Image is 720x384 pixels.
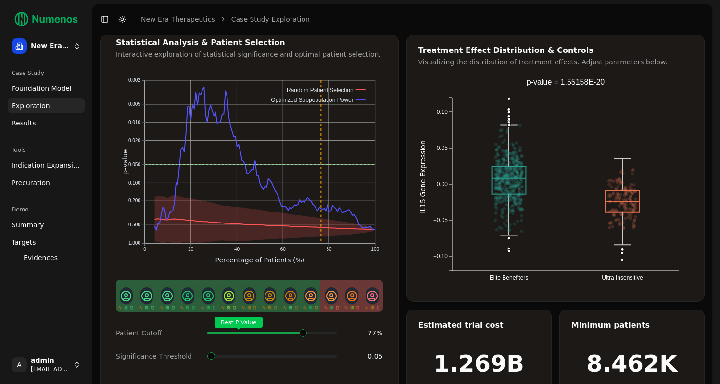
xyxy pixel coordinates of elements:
text: 0.100 [128,180,140,186]
span: Results [12,118,36,128]
a: Foundation Model [8,81,85,96]
span: A [12,357,27,372]
a: Exploration [8,98,85,113]
text: 0.010 [128,120,140,125]
text: p-value = 1.55158E-20 [526,78,604,86]
a: Case Study Exploration [231,14,310,24]
h1: 8.462K [586,352,677,375]
span: Targets [12,237,36,247]
text: 100 [371,247,379,252]
span: [EMAIL_ADDRESS] [31,365,69,373]
nav: breadcrumb [141,14,310,24]
text: Percentage of Patients (%) [215,256,305,264]
text: 40 [234,247,240,252]
text: 0.00 [436,181,448,187]
text: 60 [280,247,286,252]
a: Indication Expansion [8,158,85,173]
text: Optimized Subpopulation Power [271,97,354,103]
a: Evidences [20,251,73,264]
text: Random Patient Selection [287,87,354,94]
div: 77 % [344,328,382,338]
div: Treatment Effect Distribution & Controls [418,47,693,54]
text: 1.000 [128,240,140,246]
div: 0.05 [344,351,382,361]
span: Evidences [24,253,58,262]
a: Results [8,115,85,131]
button: New Era Therapeutics [8,35,85,58]
a: Summary [8,217,85,233]
text: −0.10 [433,253,448,260]
a: Precuration [8,175,85,190]
div: Demo [8,202,85,217]
text: 0.200 [128,198,140,204]
text: 80 [327,247,332,252]
img: Numenos [8,8,85,31]
span: Precuration [12,178,50,187]
div: Patient Cutoff [116,328,200,338]
div: Significance Threshold [116,351,200,361]
span: New Era Therapeutics [31,42,69,50]
text: IL15 Gene Expression [419,140,427,213]
div: Interactive exploration of statistical significance and optimal patient selection. [116,50,383,59]
text: Elite Benefiters [489,274,528,281]
button: Aadmin[EMAIL_ADDRESS] [8,353,85,376]
text: 0 [143,247,146,252]
a: Targets [8,235,85,250]
text: p-value [121,149,129,174]
a: New Era Therapeutics [141,14,215,24]
div: Statistical Analysis & Patient Selection [116,39,383,47]
span: Exploration [12,101,50,111]
h1: 1.269B [433,352,524,375]
text: 0.05 [436,145,448,151]
span: Foundation Model [12,84,72,93]
span: Best P Value [215,317,263,328]
text: 0.10 [436,109,448,115]
div: Tools [8,142,85,158]
div: Visualizing the distribution of treatment effects. Adjust parameters below. [418,57,693,67]
text: 0.002 [128,77,140,83]
text: Ultra Insensitive [602,274,643,281]
text: −0.05 [433,217,448,223]
text: 20 [188,247,194,252]
div: Case Study [8,65,85,81]
text: 0.020 [128,138,140,143]
span: admin [31,357,69,365]
text: 0.500 [128,223,140,228]
span: Summary [12,220,44,230]
span: Indication Expansion [12,161,81,170]
text: 0.005 [128,101,140,107]
text: 0.050 [128,162,140,167]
